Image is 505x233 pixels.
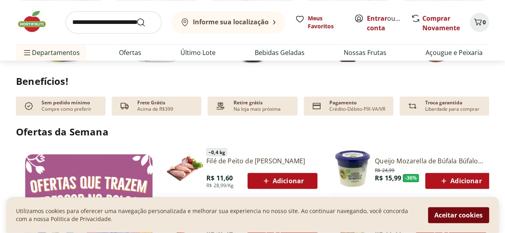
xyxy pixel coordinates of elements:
a: Comprar Novamente [422,14,460,32]
span: R$ 15,99 [375,174,401,182]
p: Retire grátis [233,100,262,106]
span: Departamentos [22,43,80,62]
span: Meus Favoritos [308,14,345,30]
a: Meus Favoritos [295,14,345,30]
img: truck [118,100,131,112]
p: Frete Grátis [137,100,165,106]
p: Sem pedido mínimo [42,100,90,106]
span: ou [367,14,402,33]
a: Queijo Mozarella de Búfala Búfalo Dourado 150g [375,157,495,165]
a: Açougue e Peixaria [426,48,483,57]
a: Criar conta [367,14,411,32]
a: Nossas Frutas [344,48,386,57]
p: Utilizamos cookies para oferecer uma navegação personalizada e melhorar sua experiencia no nosso ... [16,208,418,223]
span: Adicionar [261,176,304,186]
button: Adicionar [248,173,317,189]
button: Informe sua localização [171,11,285,33]
a: Filé de Peito de [PERSON_NAME] [206,157,317,165]
img: payment [214,100,227,112]
input: search [65,11,162,33]
h2: Benefícios! [16,76,489,87]
img: check [22,100,35,112]
button: Adicionar [425,173,495,189]
p: Pagamento [329,100,356,106]
p: Troca garantida [425,100,462,106]
p: Liberdade para comprar [425,106,479,112]
button: Carrinho [470,13,489,32]
a: Último Lote [180,48,216,57]
span: 0 [483,18,486,26]
span: ~ 0,4 kg [206,148,227,156]
p: Acima de R$399 [137,106,173,112]
img: Queijo Mozarella de Búfala Búfalo Dourado 150g [333,149,372,188]
img: Filé de Peito de Frango Resfriado [165,149,203,188]
p: Na loja mais próxima [233,106,280,112]
p: Compre como preferir [42,106,91,112]
span: - 36 % [403,174,419,182]
span: R$ 11,60 [206,174,233,182]
a: Ofertas [119,48,141,57]
button: Submit Search [136,18,155,27]
a: Bebidas Geladas [255,48,305,57]
img: card [310,100,323,112]
button: Aceitar cookies [428,208,489,223]
button: Menu [22,43,32,62]
b: Informe sua localização [193,18,269,26]
img: Devolução [406,100,419,112]
a: Entrar [367,14,387,23]
img: Hortifruti [16,10,56,33]
h2: Ofertas da Semana [16,125,489,139]
span: Adicionar [439,176,481,186]
p: Crédito-Débito-PIX-VA/VR [329,106,385,112]
span: R$ 28,99/Kg [206,182,234,189]
span: R$ 24,99 [375,166,394,174]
